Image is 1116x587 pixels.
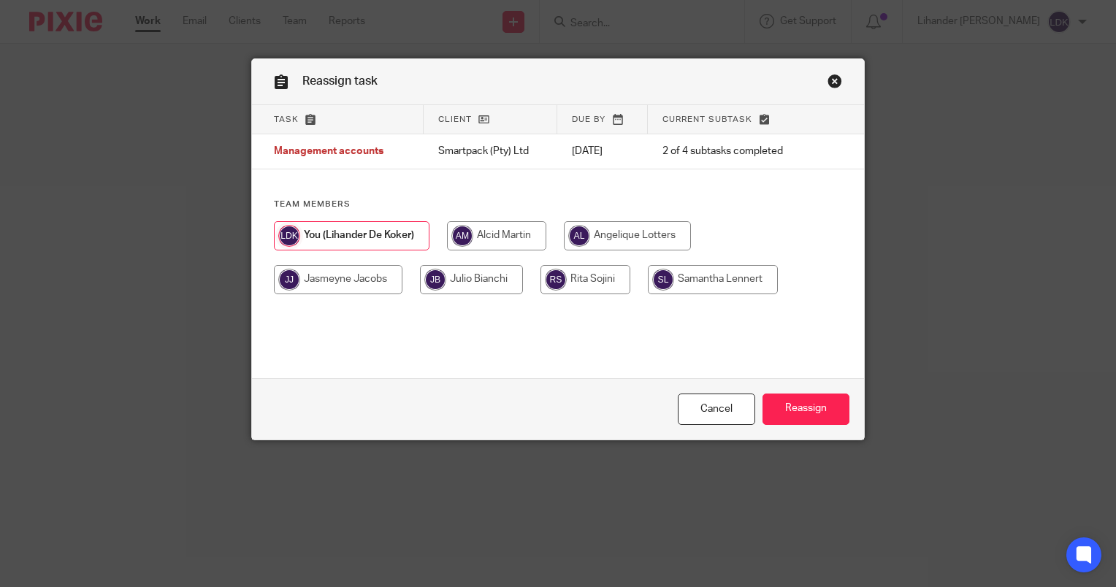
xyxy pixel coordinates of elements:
[438,115,472,123] span: Client
[274,115,299,123] span: Task
[572,144,633,158] p: [DATE]
[828,74,842,93] a: Close this dialog window
[648,134,815,169] td: 2 of 4 subtasks completed
[274,199,842,210] h4: Team members
[274,147,383,157] span: Management accounts
[662,115,752,123] span: Current subtask
[302,75,378,87] span: Reassign task
[763,394,849,425] input: Reassign
[572,115,605,123] span: Due by
[678,394,755,425] a: Close this dialog window
[438,144,543,158] p: Smartpack (Pty) Ltd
